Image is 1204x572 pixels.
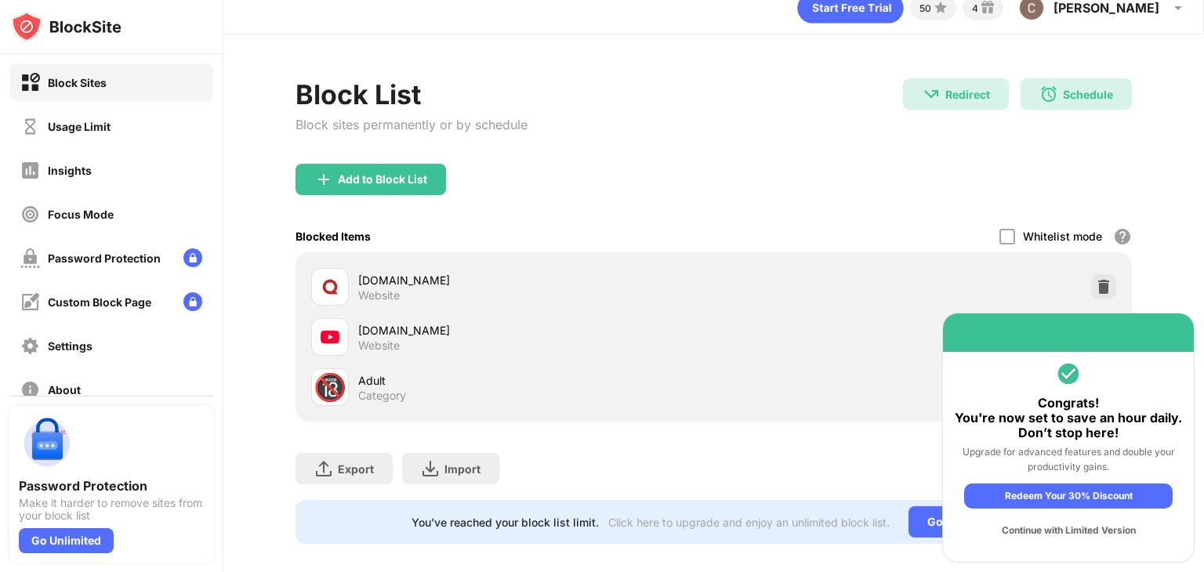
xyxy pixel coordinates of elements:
div: 4 [972,2,978,14]
div: Settings [48,339,92,353]
img: lock-menu.svg [183,248,202,267]
div: Redirect [945,88,990,101]
div: Block sites permanently or by schedule [296,117,528,132]
div: Usage Limit [48,120,111,133]
img: focus-off.svg [20,205,40,224]
div: Blocked Items [296,230,371,243]
img: logo-blocksite.svg [11,11,121,42]
img: block-on.svg [20,73,40,92]
img: insights-off.svg [20,161,40,180]
img: customize-block-page-off.svg [20,292,40,312]
div: Block List [296,78,528,110]
div: Congrats! You're now set to save an hour daily. Don’t stop here! [955,396,1182,441]
div: Whitelist mode [1023,230,1102,243]
div: You’ve reached your block list limit. [412,516,599,529]
div: About [48,383,81,396]
div: Adult [358,372,713,389]
div: Password Protection [19,478,204,494]
div: Continue with Limited Version [964,518,1173,543]
div: Focus Mode [48,208,114,221]
img: settings-off.svg [20,336,40,356]
div: 🔞 [314,371,346,404]
div: Website [358,338,400,353]
div: Category [358,389,406,403]
div: Schedule [1063,88,1113,101]
div: Website [358,288,400,302]
div: [DOMAIN_NAME] [358,272,713,288]
div: Go Unlimited [908,506,1016,538]
div: Click here to upgrade and enjoy an unlimited block list. [608,516,890,529]
div: Block Sites [48,76,107,89]
div: Go Unlimited [19,528,114,553]
img: round-vi-green.svg [1056,361,1081,386]
div: 50 [919,2,931,14]
div: Custom Block Page [48,295,151,309]
img: lock-menu.svg [183,292,202,311]
img: favicons [321,277,339,296]
div: Import [444,462,481,476]
div: Upgrade for advanced features and double your productivity gains. [955,444,1182,474]
img: about-off.svg [20,380,40,400]
div: Add to Block List [338,173,427,186]
img: time-usage-off.svg [20,117,40,136]
img: password-protection-off.svg [20,248,40,268]
img: favicons [321,328,339,346]
div: Insights [48,164,92,177]
div: Password Protection [48,252,161,265]
div: Make it harder to remove sites from your block list [19,497,204,522]
img: push-password-protection.svg [19,415,75,472]
div: [DOMAIN_NAME] [358,322,713,338]
div: Export [338,462,374,476]
div: Redeem Your 30% Discount [964,483,1173,509]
